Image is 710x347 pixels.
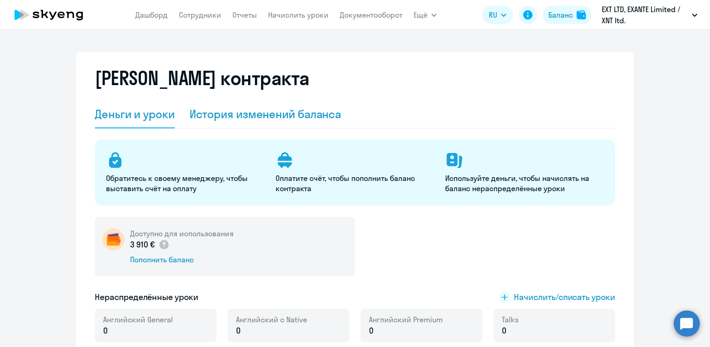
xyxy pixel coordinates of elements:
span: RU [489,9,497,20]
img: wallet-circle.png [102,228,125,251]
span: 0 [103,325,108,337]
img: balance [577,10,586,20]
p: Оплатите счёт, чтобы пополнить баланс контракта [276,173,434,194]
span: 0 [236,325,241,337]
div: История изменений баланса [190,107,342,121]
span: Talks [502,314,519,325]
p: Используйте деньги, чтобы начислять на баланс нераспределённые уроки [445,173,604,194]
span: Английский General [103,314,173,325]
a: Дашборд [135,10,168,20]
h2: [PERSON_NAME] контракта [95,67,309,89]
span: Английский с Native [236,314,307,325]
span: Английский Premium [369,314,443,325]
p: Обратитесь к своему менеджеру, чтобы выставить счёт на оплату [106,173,264,194]
button: EXT LTD, ‎EXANTE Limited / XNT ltd. [597,4,702,26]
div: Пополнить баланс [130,254,234,265]
button: RU [482,6,513,24]
div: Баланс [548,9,573,20]
p: EXT LTD, ‎EXANTE Limited / XNT ltd. [602,4,688,26]
a: Сотрудники [179,10,221,20]
span: Начислить/списать уроки [514,291,615,303]
h5: Доступно для использования [130,228,234,239]
p: 3 910 € [130,239,170,251]
span: 0 [502,325,506,337]
span: Ещё [414,9,427,20]
button: Ещё [414,6,437,24]
button: Балансbalance [543,6,592,24]
h5: Нераспределённые уроки [95,291,198,303]
a: Документооборот [340,10,402,20]
a: Начислить уроки [268,10,329,20]
span: 0 [369,325,374,337]
a: Отчеты [232,10,257,20]
div: Деньги и уроки [95,107,175,121]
